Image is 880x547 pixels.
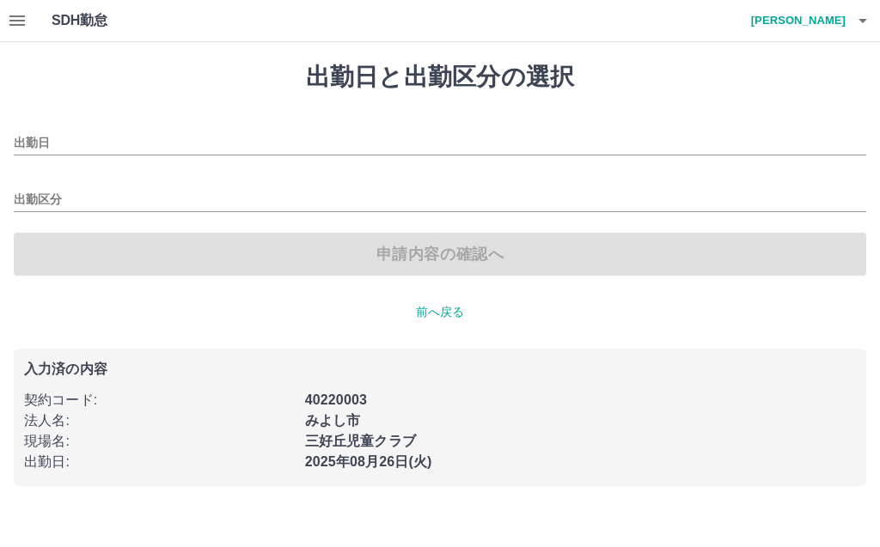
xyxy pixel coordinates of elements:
[14,303,866,321] p: 前へ戻る
[305,392,367,407] b: 40220003
[24,410,295,431] p: 法人名 :
[24,362,856,376] p: 入力済の内容
[24,431,295,452] p: 現場名 :
[305,434,416,448] b: 三好丘児童クラブ
[305,454,432,469] b: 2025年08月26日(火)
[24,452,295,472] p: 出勤日 :
[305,413,361,428] b: みよし市
[24,390,295,410] p: 契約コード :
[14,63,866,92] h1: 出勤日と出勤区分の選択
